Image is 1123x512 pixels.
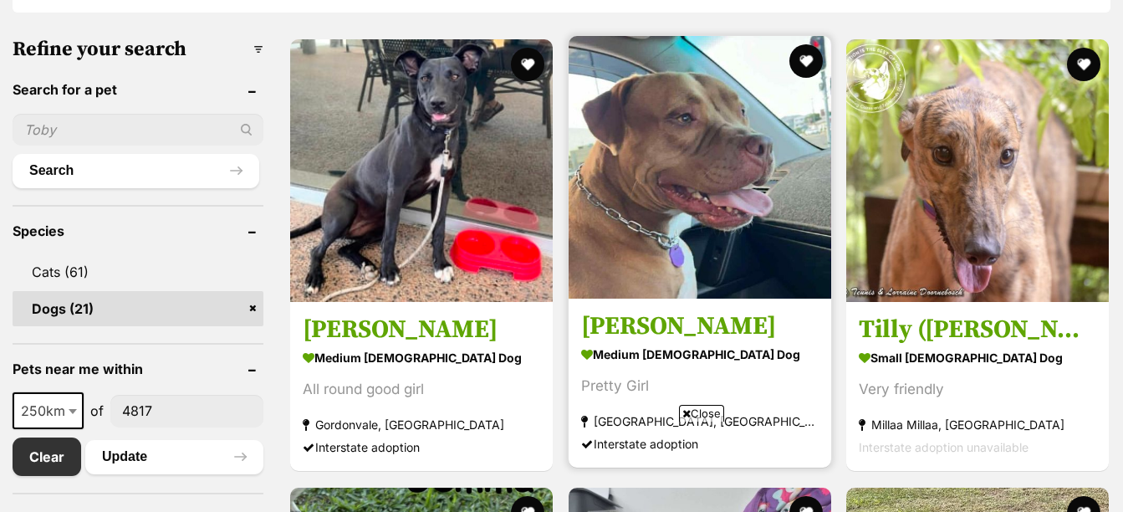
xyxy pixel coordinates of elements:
input: postcode [110,395,263,427]
div: Pretty Girl [581,376,819,398]
span: Close [679,405,724,422]
h3: Tilly ([PERSON_NAME]) [859,315,1096,346]
div: Very friendly [859,379,1096,402]
div: All round good girl [303,379,540,402]
button: favourite [1067,48,1100,81]
strong: small [DEMOGRAPHIC_DATA] Dog [859,346,1096,371]
iframe: Advertisement [156,428,967,504]
strong: Millaa Millaa, [GEOGRAPHIC_DATA] [859,414,1096,437]
button: favourite [511,48,544,81]
a: Dogs (21) [13,291,263,326]
img: Rosie - American Staffordshire Terrier Dog [569,36,831,299]
strong: medium [DEMOGRAPHIC_DATA] Dog [581,343,819,367]
header: Pets near me within [13,361,263,376]
strong: [GEOGRAPHIC_DATA], [GEOGRAPHIC_DATA] [581,411,819,433]
span: 250km [14,399,82,422]
button: Update [85,440,263,474]
input: Toby [13,114,263,146]
h3: Refine your search [13,38,263,61]
a: [PERSON_NAME] medium [DEMOGRAPHIC_DATA] Dog All round good girl Gordonvale, [GEOGRAPHIC_DATA] Int... [290,302,553,472]
a: Clear [13,438,81,476]
header: Search for a pet [13,82,263,97]
strong: medium [DEMOGRAPHIC_DATA] Dog [303,346,540,371]
img: Kellie - Kelpie Dog [290,39,553,302]
a: Tilly ([PERSON_NAME]) small [DEMOGRAPHIC_DATA] Dog Very friendly Millaa Millaa, [GEOGRAPHIC_DATA]... [846,302,1109,472]
h3: [PERSON_NAME] [581,311,819,343]
header: Species [13,223,263,238]
a: [PERSON_NAME] medium [DEMOGRAPHIC_DATA] Dog Pretty Girl [GEOGRAPHIC_DATA], [GEOGRAPHIC_DATA] Inte... [569,299,831,468]
img: Tilly (Harra's Tilly) - Greyhound Dog [846,39,1109,302]
h3: [PERSON_NAME] [303,315,540,346]
span: 250km [13,392,84,429]
a: Cats (61) [13,254,263,289]
button: favourite [789,44,822,78]
strong: Gordonvale, [GEOGRAPHIC_DATA] [303,414,540,437]
span: of [90,401,104,421]
button: Search [13,154,259,187]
